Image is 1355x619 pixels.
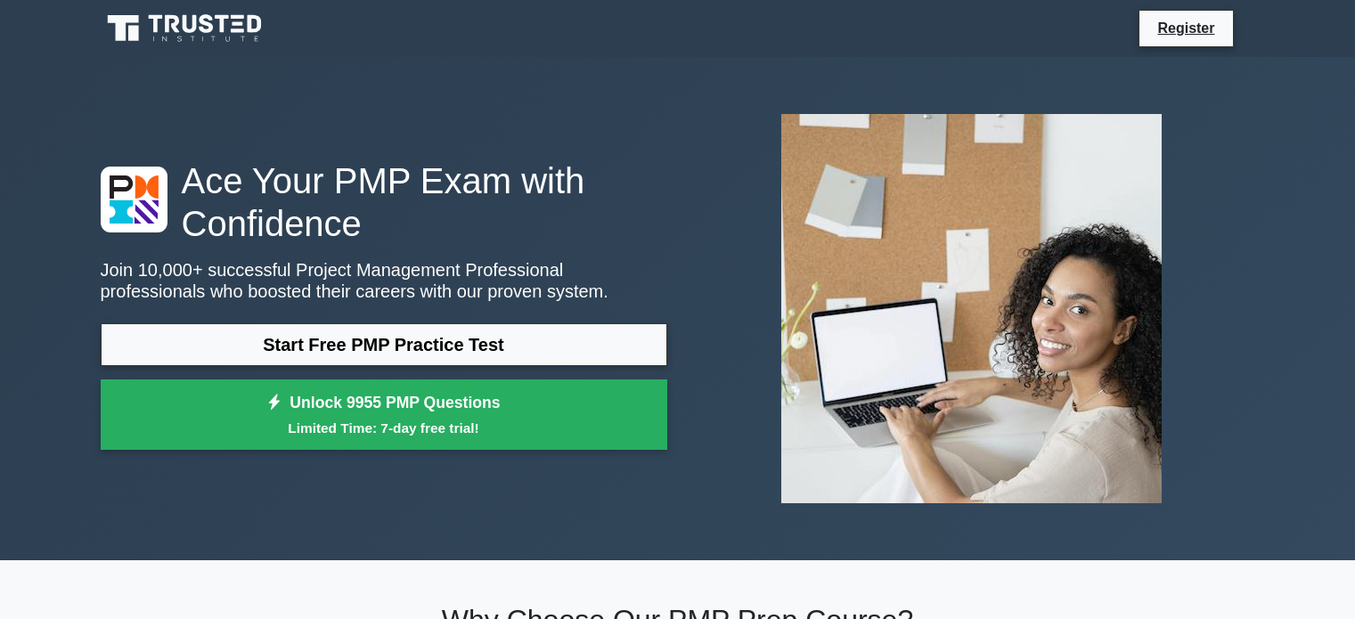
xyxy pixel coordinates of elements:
[123,418,645,438] small: Limited Time: 7-day free trial!
[1147,17,1225,39] a: Register
[101,159,667,245] h1: Ace Your PMP Exam with Confidence
[101,379,667,451] a: Unlock 9955 PMP QuestionsLimited Time: 7-day free trial!
[101,259,667,302] p: Join 10,000+ successful Project Management Professional professionals who boosted their careers w...
[101,323,667,366] a: Start Free PMP Practice Test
